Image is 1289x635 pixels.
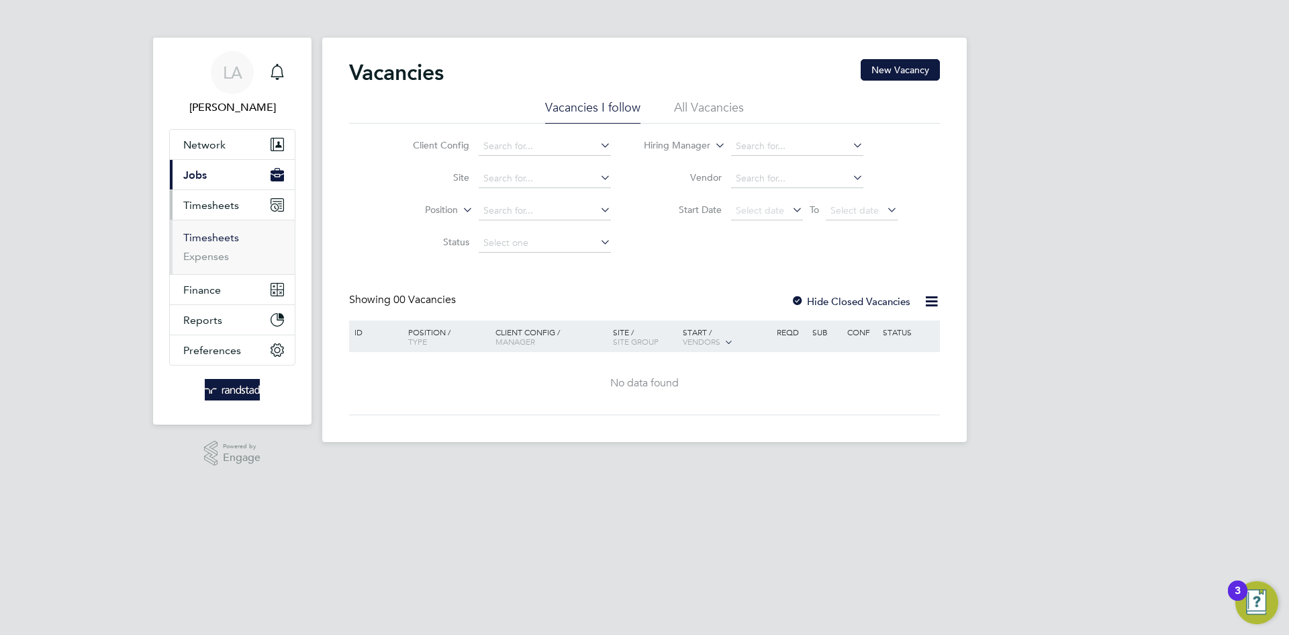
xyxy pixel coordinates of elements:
div: Timesheets [170,220,295,274]
span: Type [408,336,427,347]
span: Finance [183,284,221,296]
span: Lynne Andrews [169,99,295,116]
a: LA[PERSON_NAME] [169,51,295,116]
a: Timesheets [183,231,239,244]
span: Network [183,138,226,151]
button: Timesheets [170,190,295,220]
span: 00 Vacancies [393,293,456,306]
button: Network [170,130,295,159]
span: Vendors [683,336,720,347]
input: Search for... [479,137,611,156]
span: Reports [183,314,222,327]
div: Reqd [773,321,808,343]
span: Powered by [223,441,260,452]
button: Preferences [170,335,295,365]
span: Manager [495,336,535,347]
span: To [806,201,823,218]
span: Timesheets [183,199,239,212]
div: Status [879,321,938,343]
span: Select date [830,204,879,216]
label: Position [381,204,458,217]
h2: Vacancies [349,59,444,86]
a: Powered byEngage [204,441,261,466]
nav: Main navigation [153,38,312,425]
a: Go to home page [169,379,295,400]
input: Select one [479,234,611,253]
label: Hide Closed Vacancies [791,295,910,308]
div: Start / [679,321,773,354]
div: Position / [398,321,492,353]
label: Start Date [644,204,722,216]
div: Site / [610,321,680,353]
div: No data found [351,376,938,390]
span: Jobs [183,169,207,181]
div: Sub [809,321,844,343]
label: Hiring Manager [633,139,710,153]
input: Search for... [731,137,863,156]
li: All Vacancies [674,99,744,124]
span: Site Group [613,336,659,347]
button: Finance [170,275,295,304]
div: ID [351,321,398,343]
img: randstad-logo-retina.png [205,379,260,400]
div: Conf [844,321,879,343]
button: Open Resource Center, 3 new notifications [1235,581,1278,624]
input: Search for... [731,169,863,188]
span: Preferences [183,344,241,357]
li: Vacancies I follow [545,99,640,124]
button: Reports [170,305,295,335]
label: Site [392,171,469,183]
div: Client Config / [492,321,610,353]
a: Expenses [183,250,229,263]
span: Select date [736,204,784,216]
div: Showing [349,293,459,307]
label: Client Config [392,139,469,151]
label: Status [392,236,469,248]
button: Jobs [170,160,295,189]
div: 3 [1235,591,1241,608]
span: Engage [223,452,260,464]
input: Search for... [479,202,611,220]
button: New Vacancy [861,59,940,81]
span: LA [223,64,242,81]
label: Vendor [644,171,722,183]
input: Search for... [479,169,611,188]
